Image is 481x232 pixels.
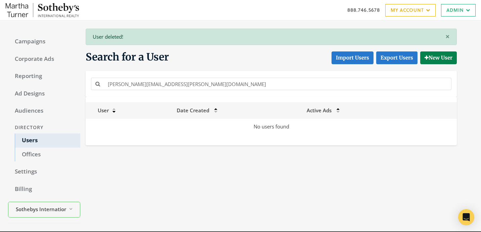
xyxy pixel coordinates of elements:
[8,202,80,218] button: Sothebys International Realty - [PERSON_NAME]
[376,51,418,64] a: Export Users
[307,107,332,114] span: Active Ads
[16,205,66,213] span: Sothebys International Realty - [PERSON_NAME]
[15,148,80,162] a: Offices
[8,165,80,179] a: Settings
[8,69,80,83] a: Reporting
[104,78,451,90] input: Search for a name or email address
[445,31,450,42] span: ×
[8,87,80,101] a: Ad Designs
[90,107,109,114] span: User
[86,50,169,64] span: Search for a User
[332,51,374,64] button: Import Users
[8,121,80,134] div: Directory
[439,29,456,45] button: Close
[5,3,79,17] img: Adwerx
[347,6,380,13] a: 888.746.5678
[458,209,474,225] div: Open Intercom Messenger
[8,104,80,118] a: Audiences
[8,35,80,49] a: Campaigns
[8,182,80,196] a: Billing
[86,119,457,134] td: No users found
[8,52,80,66] a: Corporate Ads
[15,133,80,148] a: Users
[441,4,476,16] a: Admin
[385,4,436,16] a: My Account
[420,51,457,64] button: New User
[86,29,457,45] div: User deleted!
[95,81,100,86] i: Search for a name or email address
[177,107,209,114] span: Date Created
